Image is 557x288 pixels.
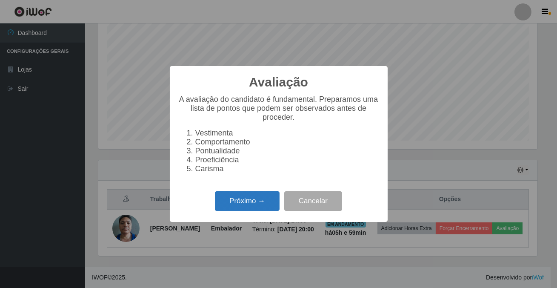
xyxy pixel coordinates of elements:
[215,191,280,211] button: Próximo →
[249,75,308,90] h2: Avaliação
[195,156,379,164] li: Proeficiência
[195,138,379,147] li: Comportamento
[195,164,379,173] li: Carisma
[284,191,342,211] button: Cancelar
[195,129,379,138] li: Vestimenta
[195,147,379,156] li: Pontualidade
[178,95,379,122] p: A avaliação do candidato é fundamental. Preparamos uma lista de pontos que podem ser observados a...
